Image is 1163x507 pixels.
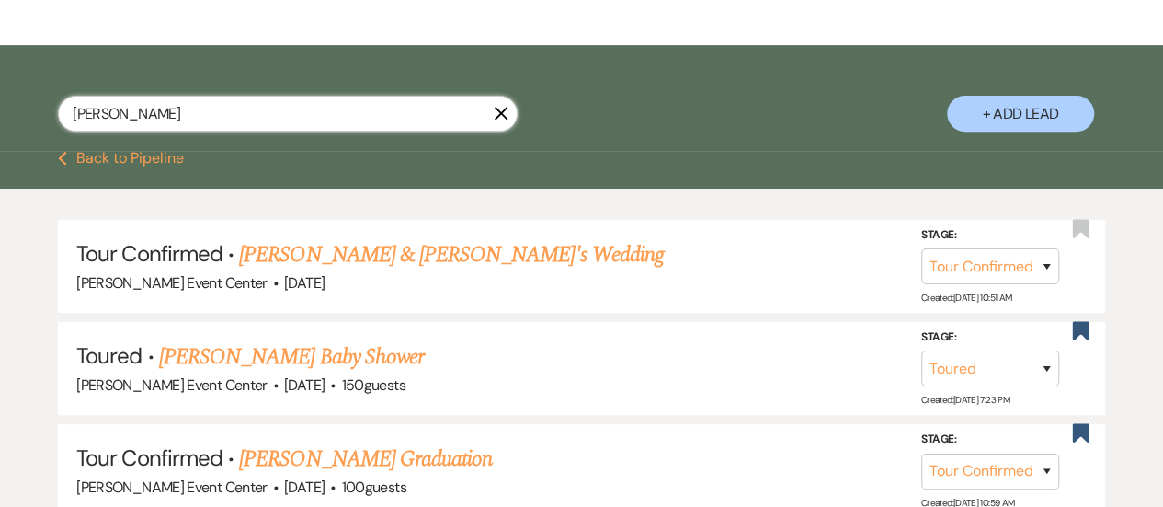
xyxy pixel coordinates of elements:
[284,375,325,395] span: [DATE]
[921,394,1009,406] span: Created: [DATE] 7:23 PM
[921,328,1059,348] label: Stage:
[76,444,222,472] span: Tour Confirmed
[76,375,267,395] span: [PERSON_NAME] Event Center
[921,225,1059,246] label: Stage:
[284,273,325,293] span: [DATE]
[284,478,325,497] span: [DATE]
[76,478,267,497] span: [PERSON_NAME] Event Center
[947,96,1094,132] button: + Add Lead
[58,96,518,132] input: Search by name, event date, email address or phone number
[76,239,222,268] span: Tour Confirmed
[58,151,184,166] button: Back to Pipeline
[239,443,492,476] a: [PERSON_NAME] Graduation
[76,341,142,370] span: Toured
[342,375,405,395] span: 150 guests
[159,340,424,374] a: [PERSON_NAME] Baby Shower
[76,273,267,293] span: [PERSON_NAME] Event Center
[342,478,406,497] span: 100 guests
[921,292,1011,304] span: Created: [DATE] 10:51 AM
[239,238,664,271] a: [PERSON_NAME] & [PERSON_NAME]'s Wedding
[921,430,1059,450] label: Stage:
